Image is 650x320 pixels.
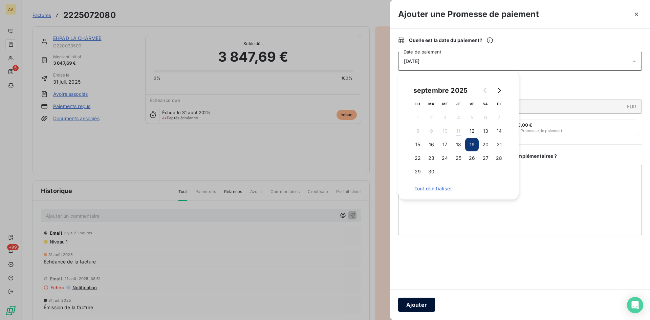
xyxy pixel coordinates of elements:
button: 13 [479,124,492,138]
button: 2 [425,111,438,124]
button: 29 [411,165,425,178]
th: lundi [411,97,425,111]
button: 22 [411,151,425,165]
button: 30 [425,165,438,178]
button: 24 [438,151,452,165]
button: Go to next month [492,84,506,97]
button: 12 [465,124,479,138]
button: 28 [492,151,506,165]
th: mercredi [438,97,452,111]
button: 23 [425,151,438,165]
button: 16 [425,138,438,151]
button: 10 [438,124,452,138]
button: 14 [492,124,506,138]
div: septembre 2025 [411,85,470,96]
button: 26 [465,151,479,165]
button: 20 [479,138,492,151]
span: 0,00 € [518,122,533,128]
button: 21 [492,138,506,151]
th: vendredi [465,97,479,111]
button: 5 [465,111,479,124]
span: Quelle est la date du paiement ? [409,37,493,44]
button: 18 [452,138,465,151]
button: Go to previous month [479,84,492,97]
button: Ajouter [398,298,435,312]
button: 25 [452,151,465,165]
button: 3 [438,111,452,124]
th: dimanche [492,97,506,111]
button: 8 [411,124,425,138]
th: samedi [479,97,492,111]
h3: Ajouter une Promesse de paiement [398,8,539,20]
button: 7 [492,111,506,124]
div: Open Intercom Messenger [627,297,643,313]
button: 11 [452,124,465,138]
button: 19 [465,138,479,151]
button: 17 [438,138,452,151]
span: Tout réinitialiser [414,186,502,191]
span: [DATE] [404,59,419,64]
th: jeudi [452,97,465,111]
button: 27 [479,151,492,165]
button: 9 [425,124,438,138]
button: 1 [411,111,425,124]
button: 15 [411,138,425,151]
button: 6 [479,111,492,124]
button: 4 [452,111,465,124]
th: mardi [425,97,438,111]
